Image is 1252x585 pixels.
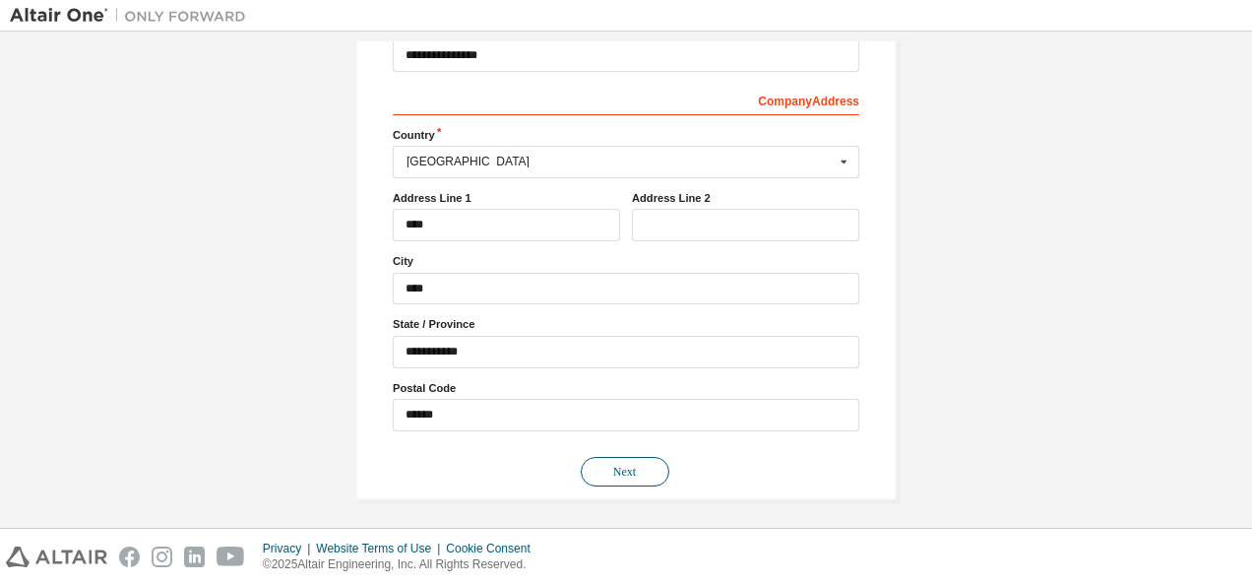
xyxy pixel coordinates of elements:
div: Cookie Consent [446,541,541,556]
div: Website Terms of Use [316,541,446,556]
img: altair_logo.svg [6,547,107,567]
label: Country [393,127,859,143]
div: Company Address [393,84,859,115]
div: Privacy [263,541,316,556]
label: Address Line 2 [632,190,859,206]
button: Next [581,457,669,487]
img: instagram.svg [152,547,172,567]
div: [GEOGRAPHIC_DATA] [407,156,835,167]
img: youtube.svg [217,547,245,567]
img: linkedin.svg [184,547,205,567]
label: Postal Code [393,380,859,396]
img: Altair One [10,6,256,26]
img: facebook.svg [119,547,140,567]
p: © 2025 Altair Engineering, Inc. All Rights Reserved. [263,556,542,573]
label: Address Line 1 [393,190,620,206]
label: State / Province [393,316,859,332]
label: City [393,253,859,269]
